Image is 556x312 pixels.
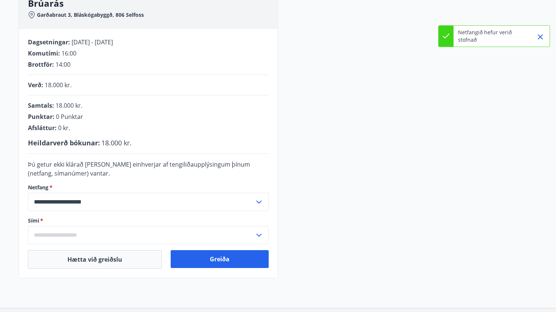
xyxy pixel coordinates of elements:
[58,124,70,132] span: 0 kr.
[458,29,524,44] p: Netfangið hefur verið stofnað
[28,49,60,57] span: Komutími :
[28,60,54,69] span: Brottför :
[56,113,83,121] span: 0 Punktar
[28,250,162,269] button: Hætta við greiðslu
[56,101,82,110] span: 18.000 kr.
[28,184,269,191] label: Netfang
[28,160,250,177] span: Þú getur ekki klárað [PERSON_NAME] einhverjar af tengiliðaupplýsingum þínum (netfang, símanúmer) ...
[72,38,113,46] span: [DATE] - [DATE]
[28,124,57,132] span: Afsláttur :
[45,81,72,89] span: 18.000 kr.
[101,138,132,147] span: 18.000 kr.
[61,49,76,57] span: 16:00
[534,31,547,43] button: Close
[56,60,70,69] span: 14:00
[28,217,269,224] label: Sími
[28,101,54,110] span: Samtals :
[37,11,144,19] span: Garðabraut 3, Bláskógabyggð, 806 Selfoss
[28,81,43,89] span: Verð :
[171,250,269,268] button: Greiða
[28,113,54,121] span: Punktar :
[28,138,100,147] span: Heildarverð bókunar :
[28,38,70,46] span: Dagsetningar :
